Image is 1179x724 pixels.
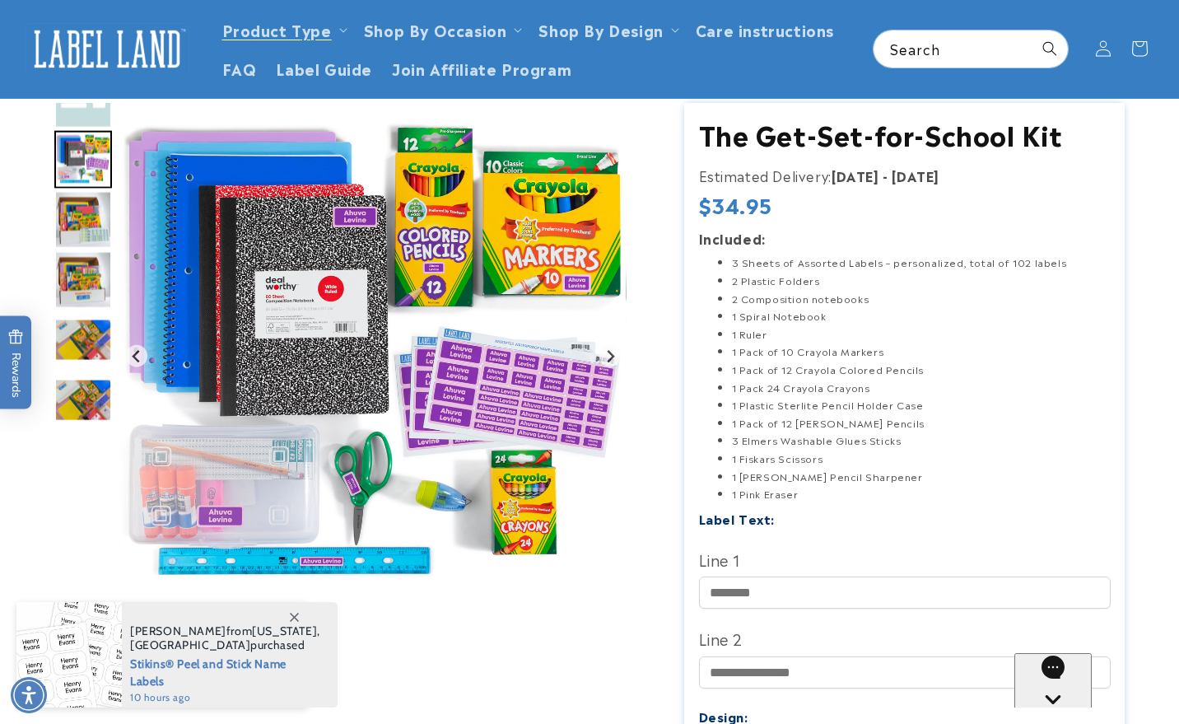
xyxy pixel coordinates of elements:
li: 1 Spiral Notebook [732,307,1111,325]
div: Go to slide 5 [54,250,112,308]
li: 3 Sheets of Assorted Labels – personalized, total of 102 labels [732,254,1111,272]
img: null [120,103,627,610]
iframe: Gorgias live chat messenger [1014,653,1163,708]
div: Go to slide 2 [54,70,112,128]
a: Care instructions [686,10,844,49]
span: Label Guide [276,58,372,77]
div: Go to slide 6 [54,311,112,368]
span: Stikins® Peel and Stick Name Labels [130,652,320,690]
strong: Included: [699,228,766,248]
span: [GEOGRAPHIC_DATA] [130,638,250,652]
button: Search [1032,30,1068,67]
strong: [DATE] [892,166,939,185]
span: from , purchased [130,624,320,652]
summary: Shop By Design [529,10,685,49]
a: Label Guide [266,49,382,87]
li: 1 Pack 24 Crayola Crayons [732,379,1111,397]
p: Estimated Delivery: [699,164,1111,188]
img: null [54,70,112,128]
li: 1 Ruler [732,325,1111,343]
span: Shop By Occasion [364,20,507,39]
a: Join Affiliate Program [382,49,581,87]
summary: Shop By Occasion [354,10,529,49]
a: Shop By Design [538,18,663,40]
span: 10 hours ago [130,690,320,705]
button: Next slide [599,345,622,367]
media-gallery: Gallery Viewer [54,103,643,618]
li: 1 Plastic Sterlite Pencil Holder Case [732,396,1111,414]
strong: - [883,166,888,185]
a: FAQ [212,49,267,87]
summary: Product Type [212,10,354,49]
li: 1 Pink Eraser [732,485,1111,503]
label: Line 2 [699,625,1111,652]
div: Go to slide 4 [54,190,112,248]
span: Join Affiliate Program [392,58,571,77]
h1: The Get-Set-for-School Kit [699,117,1111,152]
span: [PERSON_NAME] [130,624,226,638]
li: 1 Pack of 12 [PERSON_NAME] Pencils [732,414,1111,432]
div: Go to slide 3 [54,130,112,188]
label: Label Text: [699,509,776,528]
li: 1 Pack of 12 Crayola Colored Pencils [732,361,1111,379]
strong: [DATE] [832,166,879,185]
li: 3 Elmers Washable Glues Sticks [732,432,1111,450]
div: Go to slide 7 [54,371,112,428]
span: Care instructions [696,20,834,39]
a: Product Type [222,18,332,40]
span: $34.95 [699,192,773,217]
img: null [54,130,112,188]
li: 1 Pack of 10 Crayola Markers [732,343,1111,361]
span: [US_STATE] [252,624,317,638]
div: Accessibility Menu [11,677,47,713]
label: Line 1 [699,546,1111,572]
li: 2 Composition notebooks [732,290,1111,308]
li: 2 Plastic Folders [732,272,1111,290]
a: Label Land [19,17,196,81]
li: 1 [PERSON_NAME] Pencil Sharpener [732,468,1111,486]
img: Label Land [25,23,189,74]
button: Previous slide [126,345,148,367]
li: 1 Fiskars Scissors [732,450,1111,468]
span: Rewards [8,329,24,397]
span: FAQ [222,58,257,77]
